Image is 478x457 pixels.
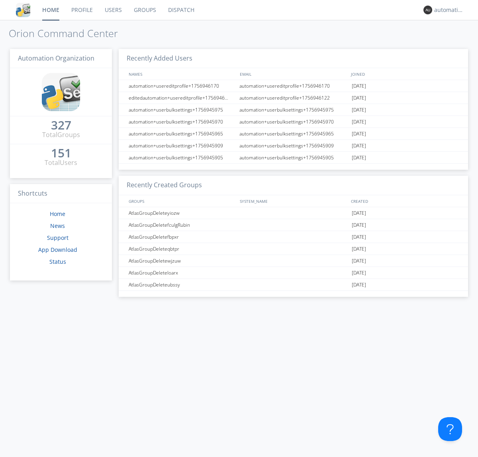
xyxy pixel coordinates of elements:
a: Home [50,210,65,218]
a: editedautomation+usereditprofile+1756946122automation+usereditprofile+1756946122[DATE] [119,92,468,104]
span: [DATE] [352,92,366,104]
span: [DATE] [352,128,366,140]
span: [DATE] [352,231,366,243]
div: Total Groups [42,130,80,139]
span: [DATE] [352,279,366,291]
a: automation+userbulksettings+1756945970automation+userbulksettings+1756945970[DATE] [119,116,468,128]
span: [DATE] [352,255,366,267]
span: [DATE] [352,152,366,164]
div: GROUPS [127,195,236,207]
div: automation+userbulksettings+1756945905 [127,152,237,163]
div: editedautomation+usereditprofile+1756946122 [127,92,237,104]
a: AtlasGroupDeletewjzuw[DATE] [119,255,468,267]
a: AtlasGroupDeleteyiozw[DATE] [119,207,468,219]
a: AtlasGroupDeleteloarx[DATE] [119,267,468,279]
a: AtlasGroupDeleteubssy[DATE] [119,279,468,291]
iframe: Toggle Customer Support [438,417,462,441]
span: [DATE] [352,104,366,116]
span: Automation Organization [18,54,94,63]
span: [DATE] [352,116,366,128]
a: AtlasGroupDeleteqbtpr[DATE] [119,243,468,255]
h3: Recently Added Users [119,49,468,69]
div: AtlasGroupDeletefculgRubin [127,219,237,231]
span: [DATE] [352,219,366,231]
div: automation+userbulksettings+1756945905 [237,152,350,163]
div: AtlasGroupDeletefbpxr [127,231,237,243]
img: 373638.png [423,6,432,14]
div: Total Users [45,158,77,167]
span: [DATE] [352,267,366,279]
a: App Download [38,246,77,253]
a: 151 [51,149,71,158]
div: automation+userbulksettings+1756945970 [237,116,350,127]
a: AtlasGroupDeletefbpxr[DATE] [119,231,468,243]
div: CREATED [349,195,460,207]
img: cddb5a64eb264b2086981ab96f4c1ba7 [42,73,80,111]
a: automation+userbulksettings+1756945909automation+userbulksettings+1756945909[DATE] [119,140,468,152]
div: automation+usereditprofile+1756946122 [237,92,350,104]
div: 151 [51,149,71,157]
a: Support [47,234,69,241]
div: automation+userbulksettings+1756945970 [127,116,237,127]
a: automation+userbulksettings+1756945905automation+userbulksettings+1756945905[DATE] [119,152,468,164]
a: News [50,222,65,229]
h3: Recently Created Groups [119,176,468,195]
div: 327 [51,121,71,129]
img: cddb5a64eb264b2086981ab96f4c1ba7 [16,3,30,17]
div: automation+userbulksettings+1756945975 [237,104,350,116]
div: JOINED [349,68,460,80]
div: AtlasGroupDeleteyiozw [127,207,237,219]
a: Status [49,258,66,265]
div: automation+userbulksettings+1756945965 [127,128,237,139]
a: automation+userbulksettings+1756945965automation+userbulksettings+1756945965[DATE] [119,128,468,140]
a: automation+usereditprofile+1756946170automation+usereditprofile+1756946170[DATE] [119,80,468,92]
div: automation+userbulksettings+1756945975 [127,104,237,116]
span: [DATE] [352,80,366,92]
div: automation+usereditprofile+1756946170 [237,80,350,92]
span: [DATE] [352,140,366,152]
div: automation+usereditprofile+1756946170 [127,80,237,92]
div: automation+atlas0017 [434,6,464,14]
a: 327 [51,121,71,130]
div: AtlasGroupDeleteqbtpr [127,243,237,255]
div: automation+userbulksettings+1756945965 [237,128,350,139]
div: automation+userbulksettings+1756945909 [237,140,350,151]
div: NAMES [127,68,236,80]
div: AtlasGroupDeletewjzuw [127,255,237,267]
div: AtlasGroupDeleteloarx [127,267,237,279]
a: automation+userbulksettings+1756945975automation+userbulksettings+1756945975[DATE] [119,104,468,116]
a: AtlasGroupDeletefculgRubin[DATE] [119,219,468,231]
div: AtlasGroupDeleteubssy [127,279,237,290]
h3: Shortcuts [10,184,112,204]
div: EMAIL [238,68,349,80]
span: [DATE] [352,243,366,255]
span: [DATE] [352,207,366,219]
div: SYSTEM_NAME [238,195,349,207]
div: automation+userbulksettings+1756945909 [127,140,237,151]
